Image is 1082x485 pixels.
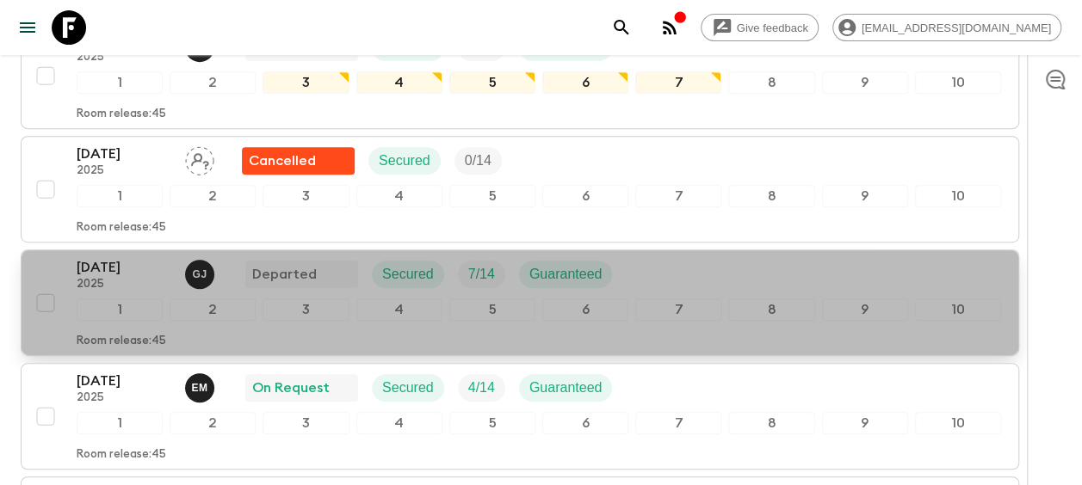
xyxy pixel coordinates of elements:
div: 5 [449,185,535,207]
p: Departed [252,264,317,285]
p: [DATE] [77,144,171,164]
div: 2 [170,71,256,94]
p: Guaranteed [529,378,603,398]
div: 10 [915,185,1001,207]
div: 4 [356,71,442,94]
p: Room release: 45 [77,448,166,462]
div: 1 [77,298,163,321]
div: 8 [728,412,814,434]
div: 10 [915,298,1001,321]
div: 9 [822,71,908,94]
p: 2025 [77,278,171,292]
p: 2025 [77,51,171,64]
p: 7 / 14 [468,264,495,285]
div: 4 [356,185,442,207]
p: Cancelled [249,150,316,171]
div: 9 [822,412,908,434]
div: 9 [822,185,908,207]
p: 2025 [77,391,171,405]
p: 0 / 14 [465,150,492,171]
button: menu [10,10,45,45]
span: Emanuel Munisi [185,378,218,392]
div: 1 [77,185,163,207]
span: Give feedback [727,21,818,34]
p: 2025 [77,164,171,178]
div: Secured [372,261,444,288]
span: Gerald John [185,265,218,279]
div: 7 [635,71,721,94]
div: 2 [170,412,256,434]
div: 6 [542,298,628,321]
div: 3 [263,412,349,434]
span: Assign pack leader [185,151,214,165]
div: 9 [822,298,908,321]
div: 2 [170,185,256,207]
div: Secured [368,147,441,175]
button: [DATE]2025Emanuel MunisiCompletedSecuredTrip FillGuaranteed12345678910Room release:45 [21,22,1019,129]
a: Give feedback [701,14,819,41]
div: 4 [356,298,442,321]
div: Secured [372,374,444,402]
div: Trip Fill [458,374,505,402]
p: [DATE] [77,371,171,391]
div: 1 [77,412,163,434]
button: [DATE]2025Assign pack leaderFlash Pack cancellationSecuredTrip Fill12345678910Room release:45 [21,136,1019,242]
p: Room release: 45 [77,221,166,235]
button: [DATE]2025Gerald JohnDepartedSecuredTrip FillGuaranteed12345678910Room release:45 [21,249,1019,356]
div: 3 [263,298,349,321]
div: Trip Fill [458,261,505,288]
button: EM [185,373,218,402]
p: Secured [379,150,430,171]
div: 5 [449,71,535,94]
div: [EMAIL_ADDRESS][DOMAIN_NAME] [832,14,1061,41]
p: On Request [252,378,330,398]
div: Trip Fill [454,147,502,175]
div: 1 [77,71,163,94]
div: 6 [542,71,628,94]
div: 3 [263,185,349,207]
p: 4 / 14 [468,378,495,398]
div: 8 [728,185,814,207]
p: E M [191,381,207,395]
p: Secured [382,378,434,398]
div: Flash Pack cancellation [242,147,355,175]
div: 10 [915,71,1001,94]
div: 2 [170,298,256,321]
p: Secured [382,264,434,285]
button: search adventures [604,10,639,45]
p: [DATE] [77,257,171,278]
div: 7 [635,298,721,321]
div: 3 [263,71,349,94]
div: 7 [635,412,721,434]
div: 6 [542,412,628,434]
div: 8 [728,71,814,94]
div: 4 [356,412,442,434]
button: [DATE]2025Emanuel MunisiOn RequestSecuredTrip FillGuaranteed12345678910Room release:45 [21,363,1019,470]
div: 6 [542,185,628,207]
span: [EMAIL_ADDRESS][DOMAIN_NAME] [852,21,1060,34]
div: 8 [728,298,814,321]
p: Room release: 45 [77,335,166,348]
div: 7 [635,185,721,207]
div: 5 [449,298,535,321]
div: 10 [915,412,1001,434]
p: Room release: 45 [77,107,166,121]
div: 5 [449,412,535,434]
p: Guaranteed [529,264,603,285]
